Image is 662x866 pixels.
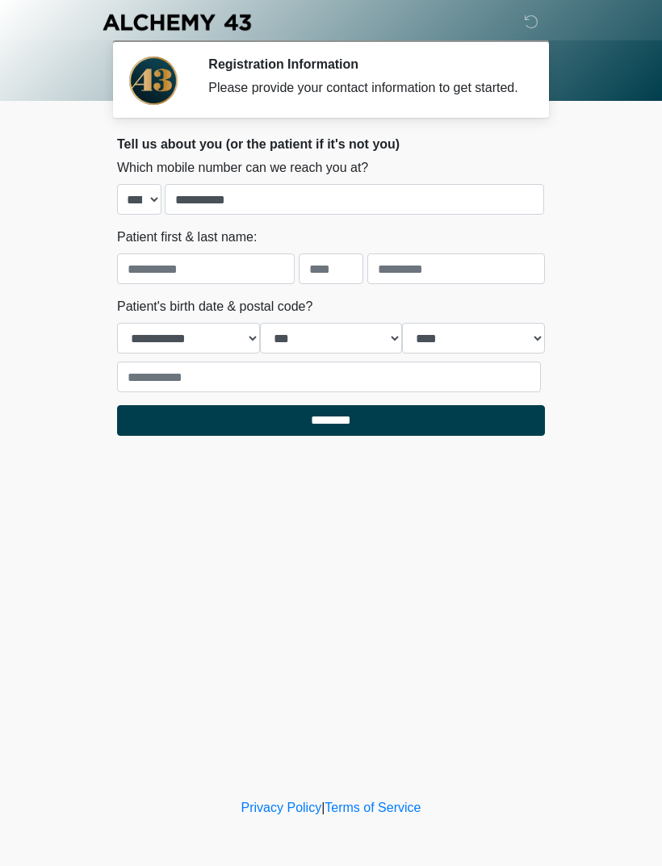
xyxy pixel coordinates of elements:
[325,801,421,814] a: Terms of Service
[117,228,257,247] label: Patient first & last name:
[208,78,521,98] div: Please provide your contact information to get started.
[117,297,312,316] label: Patient's birth date & postal code?
[117,158,368,178] label: Which mobile number can we reach you at?
[321,801,325,814] a: |
[241,801,322,814] a: Privacy Policy
[117,136,545,152] h2: Tell us about you (or the patient if it's not you)
[129,56,178,105] img: Agent Avatar
[101,12,253,32] img: Alchemy 43 Logo
[208,56,521,72] h2: Registration Information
